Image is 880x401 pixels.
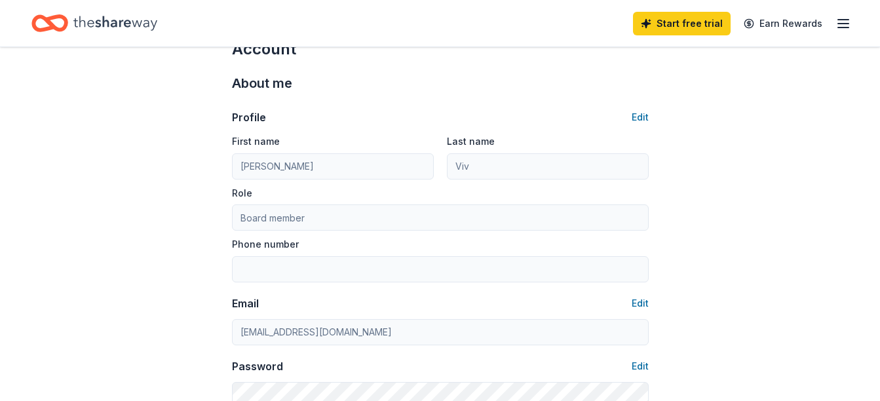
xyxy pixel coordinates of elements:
[232,73,649,94] div: About me
[31,8,157,39] a: Home
[232,296,259,311] div: Email
[736,12,830,35] a: Earn Rewards
[232,238,299,251] label: Phone number
[632,296,649,311] button: Edit
[633,12,731,35] a: Start free trial
[232,187,252,200] label: Role
[232,358,283,374] div: Password
[232,109,266,125] div: Profile
[232,135,280,148] label: First name
[632,109,649,125] button: Edit
[232,39,649,60] div: Account
[632,358,649,374] button: Edit
[447,135,495,148] label: Last name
